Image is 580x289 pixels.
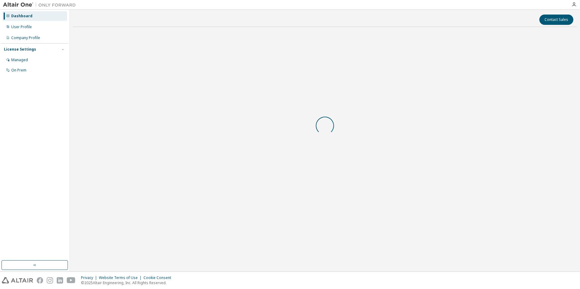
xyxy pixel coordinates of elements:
div: License Settings [4,47,36,52]
img: instagram.svg [47,277,53,284]
button: Contact Sales [539,15,573,25]
div: On Prem [11,68,26,73]
img: facebook.svg [37,277,43,284]
div: Website Terms of Use [99,275,143,280]
img: altair_logo.svg [2,277,33,284]
div: Company Profile [11,35,40,40]
img: youtube.svg [67,277,76,284]
img: linkedin.svg [57,277,63,284]
div: User Profile [11,25,32,29]
div: Privacy [81,275,99,280]
div: Managed [11,58,28,62]
div: Cookie Consent [143,275,175,280]
img: Altair One [3,2,79,8]
p: © 2025 Altair Engineering, Inc. All Rights Reserved. [81,280,175,285]
div: Dashboard [11,14,32,18]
